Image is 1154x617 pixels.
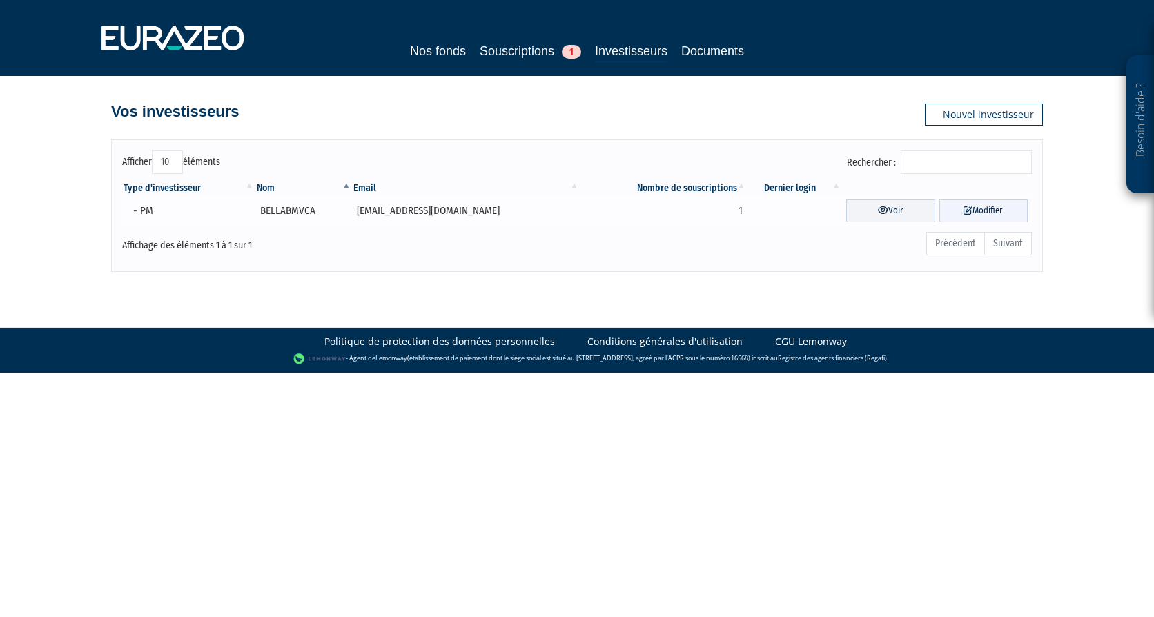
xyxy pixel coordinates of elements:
[122,182,255,195] th: Type d'investisseur : activer pour trier la colonne par ordre croissant
[410,41,466,61] a: Nos fonds
[847,150,1032,174] label: Rechercher :
[101,26,244,50] img: 1732889491-logotype_eurazeo_blanc_rvb.png
[1133,63,1148,187] p: Besoin d'aide ?
[842,182,1032,195] th: &nbsp;
[480,41,581,61] a: Souscriptions1
[587,335,743,349] a: Conditions générales d'utilisation
[352,195,580,226] td: [EMAIL_ADDRESS][DOMAIN_NAME]
[152,150,183,174] select: Afficheréléments
[939,199,1028,222] a: Modifier
[122,195,255,226] td: - PM
[122,150,220,174] label: Afficher éléments
[562,45,581,59] span: 1
[681,41,744,61] a: Documents
[14,352,1140,366] div: - Agent de (établissement de paiement dont le siège social est situé au [STREET_ADDRESS], agréé p...
[375,353,407,362] a: Lemonway
[122,231,489,253] div: Affichage des éléments 1 à 1 sur 1
[925,104,1043,126] a: Nouvel investisseur
[778,353,887,362] a: Registre des agents financiers (Regafi)
[324,335,555,349] a: Politique de protection des données personnelles
[775,335,847,349] a: CGU Lemonway
[595,41,667,63] a: Investisseurs
[747,182,842,195] th: Dernier login : activer pour trier la colonne par ordre croissant
[255,195,352,226] td: BELLABMVCA
[293,352,346,366] img: logo-lemonway.png
[111,104,239,120] h4: Vos investisseurs
[901,150,1032,174] input: Rechercher :
[846,199,935,222] a: Voir
[352,182,580,195] th: Email : activer pour trier la colonne par ordre croissant
[580,182,747,195] th: Nombre de souscriptions : activer pour trier la colonne par ordre croissant
[580,195,747,226] td: 1
[255,182,352,195] th: Nom : activer pour trier la colonne par ordre d&eacute;croissant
